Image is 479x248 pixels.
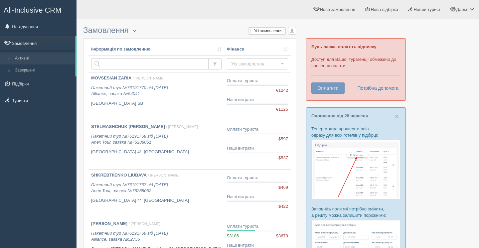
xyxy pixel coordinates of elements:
p: [GEOGRAPHIC_DATA] SB [91,100,222,107]
button: Усі замовлення [227,58,288,69]
b: SHKREBTIIENKO LIUBAVA [91,173,147,178]
span: $597 [278,136,288,142]
span: Новий турист [414,7,441,12]
span: All-Inclusive CRM [4,6,62,14]
a: Оновлення від 28 вересня [311,113,368,118]
span: €1242 [276,87,288,94]
label: Усі замовлення [248,28,285,34]
button: Close [395,113,399,120]
div: Оплати туриста [227,78,288,84]
a: SHKREBTIIENKO LIUBAVA / [PERSON_NAME] Пакетний тур №76191767 від [DATE]Anex Tour, заявка №7628805... [88,170,224,218]
img: %D0%BF%D1%96%D0%B4%D0%B1%D1%96%D1%80%D0%BA%D0%B0-%D0%B0%D0%B2%D1%96%D0%B0-1-%D1%81%D1%80%D0%BC-%D... [311,140,400,199]
div: Оплати туриста [227,126,288,133]
b: [PERSON_NAME] [91,221,127,226]
i: Пакетний тур №76191767 від [DATE] Anex Tour, заявка №76288052 [91,182,168,193]
div: Оплати туриста [227,175,288,181]
span: / [PERSON_NAME] [129,222,160,226]
i: Пакетний тур №76191768 від [DATE] Anex Tour, заявка №76288051 [91,134,168,145]
a: Потрібна допомога [353,82,399,94]
span: Нове замовлення [320,7,355,12]
a: Завершені [12,64,75,76]
p: [GEOGRAPHIC_DATA] 4*, [GEOGRAPHIC_DATA] [91,149,222,155]
span: $3679 [276,233,288,239]
p: Тепер можна прописати авіа одразу для всіх готелів у підбірці: [311,126,400,138]
div: Наші витрати [227,97,288,103]
div: Наші витрати [227,194,288,200]
span: × [395,112,399,120]
a: Активні [12,53,75,64]
span: / [PERSON_NAME] [166,125,198,129]
i: Пакетний тур №76191769 від [DATE] Alliance, заявка №52756 [91,231,168,242]
div: Оплати туриста [227,223,288,230]
i: Пакетний тур №76191770 від [DATE] Alliance, заявка №54041 [91,85,168,96]
input: Пошук за номером замовлення, ПІБ або паспортом туриста [91,58,209,69]
button: Оплатити [311,82,345,94]
span: $422 [278,203,288,210]
span: $3186 [227,233,239,238]
b: STELMASHCHUK [PERSON_NAME] [91,124,165,129]
b: Будь ласка, оплатіть підписку [311,44,376,49]
span: / [PERSON_NAME] [133,76,164,80]
h3: Замовлення [83,26,296,35]
a: STELMASHCHUK [PERSON_NAME] / [PERSON_NAME] Пакетний тур №76191768 від [DATE]Anex Tour, заявка №76... [88,121,224,169]
span: €1125 [276,106,288,113]
div: Наші витрати [227,145,288,152]
p: [GEOGRAPHIC_DATA] 4*, [GEOGRAPHIC_DATA] [91,197,222,204]
b: MOVSESIAN ZARIA [91,75,131,80]
span: Усі замовлення [231,61,279,67]
a: Фінанси [227,46,288,53]
a: All-Inclusive CRM [0,0,76,19]
p: Заповніть поля які потрібно змінити, а решту можна залишити порожніми: [311,206,400,218]
span: / [PERSON_NAME] [148,173,180,177]
span: Дарья [456,7,468,12]
span: Нова підбірка [371,7,398,12]
a: MOVSESIAN ZARIA / [PERSON_NAME] Пакетний тур №76191770 від [DATE]Alliance, заявка №54041 [GEOGRAP... [88,72,224,121]
a: Інформація по замовленню [91,46,222,53]
span: $469 [278,185,288,191]
div: Доступ для Вашої турагенції обмежено до внесення оплати [306,38,406,101]
span: $537 [278,155,288,161]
